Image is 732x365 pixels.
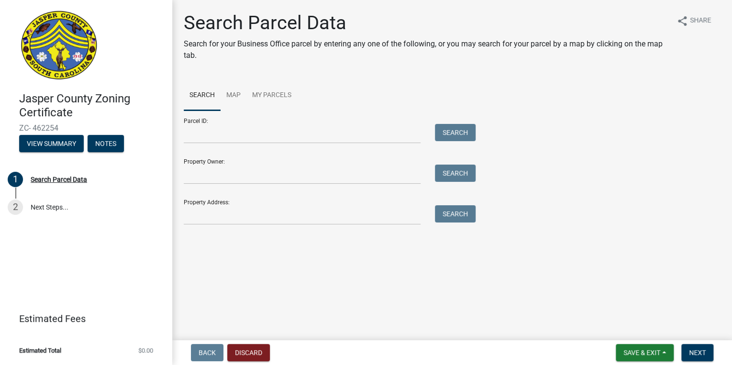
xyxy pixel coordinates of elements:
wm-modal-confirm: Summary [19,140,84,148]
button: Next [681,344,713,361]
button: Search [435,124,476,141]
div: 2 [8,199,23,215]
a: My Parcels [246,80,297,111]
div: Search Parcel Data [31,176,87,183]
button: View Summary [19,135,84,152]
a: Estimated Fees [8,309,157,328]
wm-modal-confirm: Notes [88,140,124,148]
p: Search for your Business Office parcel by entering any one of the following, or you may search fo... [184,38,668,61]
span: Share [690,15,711,27]
button: Discard [227,344,270,361]
span: Estimated Total [19,347,61,354]
button: shareShare [669,11,719,30]
a: Search [184,80,221,111]
button: Notes [88,135,124,152]
span: Next [689,349,706,356]
img: Jasper County, South Carolina [19,10,99,82]
button: Back [191,344,223,361]
span: $0.00 [138,347,153,354]
div: 1 [8,172,23,187]
button: Search [435,205,476,222]
span: Back [199,349,216,356]
button: Save & Exit [616,344,674,361]
a: Map [221,80,246,111]
i: share [677,15,688,27]
h1: Search Parcel Data [184,11,668,34]
button: Search [435,165,476,182]
h4: Jasper County Zoning Certificate [19,92,165,120]
span: Save & Exit [623,349,660,356]
span: ZC- 462254 [19,123,153,133]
